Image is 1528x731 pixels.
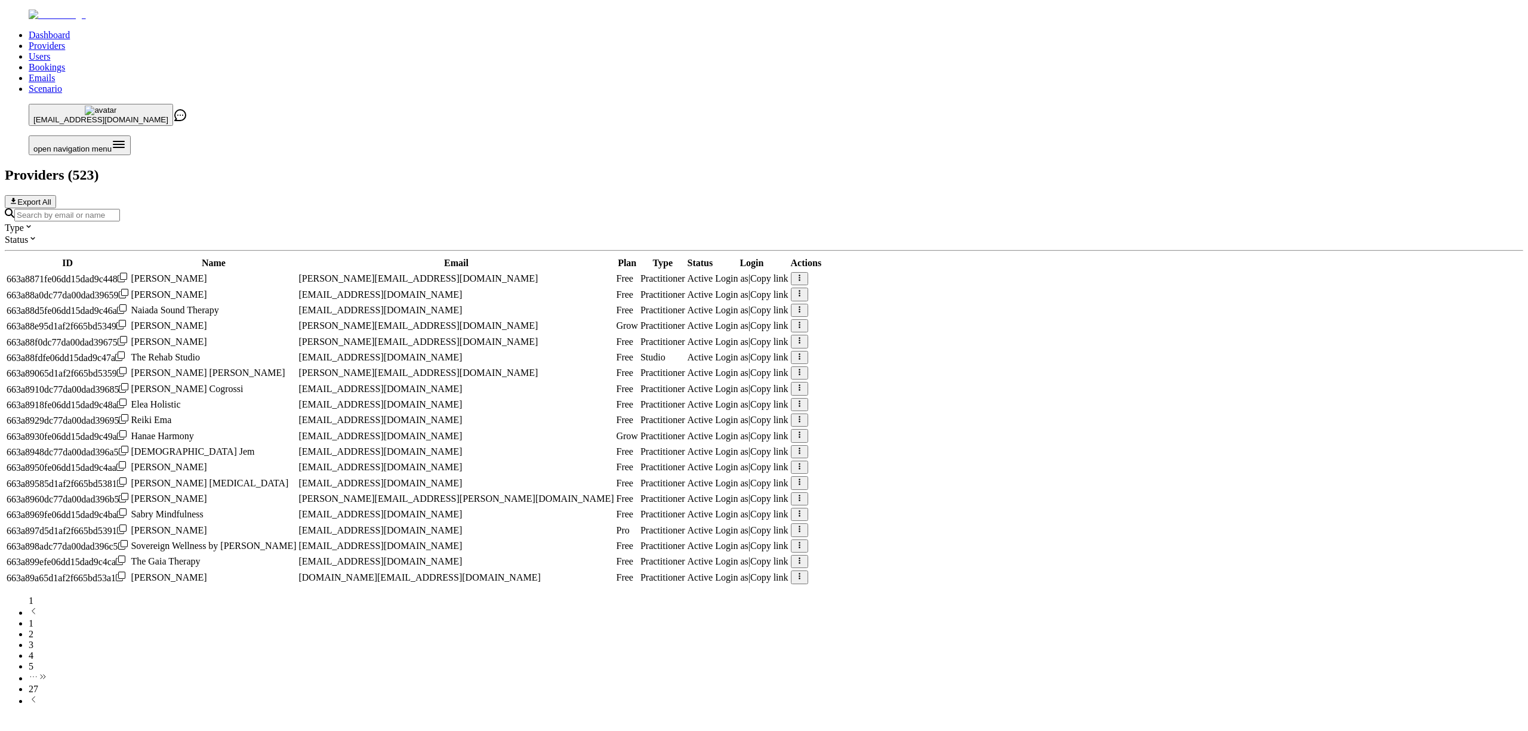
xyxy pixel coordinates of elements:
[298,273,538,283] span: [PERSON_NAME][EMAIL_ADDRESS][DOMAIN_NAME]
[7,289,128,301] div: Click to copy
[688,368,713,378] div: Active
[298,525,462,535] span: [EMAIL_ADDRESS][DOMAIN_NAME]
[750,352,788,362] span: Copy link
[5,167,1523,183] h2: Providers ( 523 )
[7,508,128,520] div: Click to copy
[750,320,788,331] span: Copy link
[85,106,116,115] img: avatar
[715,415,788,425] div: |
[131,337,207,347] span: [PERSON_NAME]
[616,305,633,315] span: Free
[715,399,788,410] div: |
[131,462,207,472] span: [PERSON_NAME]
[131,509,203,519] span: Sabry Mindfulness
[131,320,207,331] span: [PERSON_NAME]
[616,572,633,582] span: Free
[131,541,296,551] span: Sovereign Wellness by [PERSON_NAME]
[131,289,207,300] span: [PERSON_NAME]
[715,478,748,488] span: Login as
[33,115,168,124] span: [EMAIL_ADDRESS][DOMAIN_NAME]
[29,695,1523,707] li: next page button
[33,144,112,153] span: open navigation menu
[298,478,462,488] span: [EMAIL_ADDRESS][DOMAIN_NAME]
[131,415,171,425] span: Reiki Ema
[750,556,788,566] span: Copy link
[640,257,686,269] th: Type
[131,305,218,315] span: Naiada Sound Therapy
[131,273,207,283] span: [PERSON_NAME]
[688,462,713,473] div: Active
[130,257,297,269] th: Name
[750,541,788,551] span: Copy link
[616,399,633,409] span: Free
[615,257,638,269] th: Plan
[750,431,788,441] span: Copy link
[715,556,748,566] span: Login as
[131,493,207,504] span: [PERSON_NAME]
[131,525,207,535] span: [PERSON_NAME]
[715,273,748,283] span: Login as
[131,368,285,378] span: [PERSON_NAME] [PERSON_NAME]
[687,257,714,269] th: Status
[298,337,538,347] span: [PERSON_NAME][EMAIL_ADDRESS][DOMAIN_NAME]
[298,431,462,441] span: [EMAIL_ADDRESS][DOMAIN_NAME]
[640,431,685,441] span: validated
[29,62,65,72] a: Bookings
[7,493,128,505] div: Click to copy
[750,525,788,535] span: Copy link
[298,509,462,519] span: [EMAIL_ADDRESS][DOMAIN_NAME]
[750,289,788,300] span: Copy link
[688,478,713,489] div: Active
[298,462,462,472] span: [EMAIL_ADDRESS][DOMAIN_NAME]
[715,305,788,316] div: |
[616,289,633,300] span: Free
[29,135,131,155] button: Open menu
[7,367,128,379] div: Click to copy
[715,478,788,489] div: |
[7,477,128,489] div: Click to copy
[715,525,748,535] span: Login as
[5,596,1523,707] nav: pagination navigation
[640,368,685,378] span: validated
[750,415,788,425] span: Copy link
[298,368,538,378] span: [PERSON_NAME][EMAIL_ADDRESS][DOMAIN_NAME]
[640,478,685,488] span: validated
[790,257,822,269] th: Actions
[688,493,713,504] div: Active
[14,209,120,221] input: Search by email or name
[750,305,788,315] span: Copy link
[715,446,748,457] span: Login as
[298,257,614,269] th: Email
[29,596,33,606] span: 1
[688,399,713,410] div: Active
[640,446,685,457] span: validated
[715,289,748,300] span: Login as
[616,525,629,535] span: Pro
[29,640,1523,650] li: pagination item 3
[750,384,788,394] span: Copy link
[29,606,1523,618] li: previous page button
[688,352,713,363] div: Active
[616,337,633,347] span: Free
[7,540,128,552] div: Click to copy
[715,352,748,362] span: Login as
[298,305,462,315] span: [EMAIL_ADDRESS][DOMAIN_NAME]
[715,462,788,473] div: |
[7,525,128,536] div: Click to copy
[750,446,788,457] span: Copy link
[715,305,748,315] span: Login as
[616,368,633,378] span: Free
[640,305,685,315] span: validated
[298,541,462,551] span: [EMAIL_ADDRESS][DOMAIN_NAME]
[29,73,55,83] a: Emails
[640,556,685,566] span: validated
[29,618,1523,629] li: pagination item 1 active
[29,41,65,51] a: Providers
[715,556,788,567] div: |
[715,509,788,520] div: |
[715,446,788,457] div: |
[7,399,128,411] div: Click to copy
[640,509,685,519] span: validated
[298,384,462,394] span: [EMAIL_ADDRESS][DOMAIN_NAME]
[688,337,713,347] div: Active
